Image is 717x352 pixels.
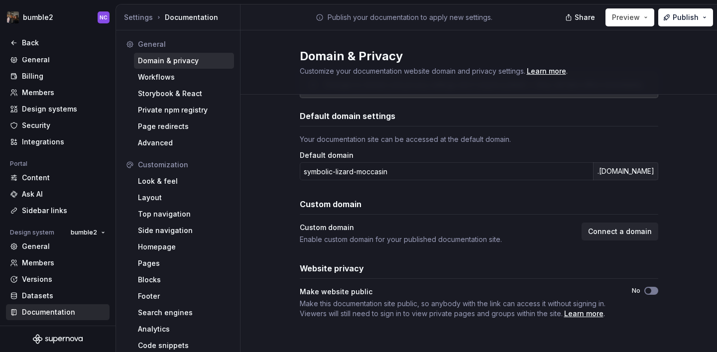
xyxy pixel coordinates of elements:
[300,134,658,144] div: Your documentation site can be accessed at the default domain.
[300,262,364,274] h3: Website privacy
[22,71,106,81] div: Billing
[593,162,658,180] div: .[DOMAIN_NAME]
[300,110,395,122] h3: Default domain settings
[22,88,106,98] div: Members
[134,272,234,288] a: Blocks
[525,68,568,75] span: .
[6,85,110,101] a: Members
[300,198,361,210] h3: Custom domain
[22,120,106,130] div: Security
[658,8,713,26] button: Publish
[134,255,234,271] a: Pages
[527,66,566,76] a: Learn more
[300,223,576,233] div: Custom domain
[124,12,153,22] button: Settings
[134,69,234,85] a: Workflows
[632,287,640,295] label: No
[22,307,106,317] div: Documentation
[6,170,110,186] a: Content
[134,223,234,238] a: Side navigation
[23,12,53,22] div: bumble2
[134,190,234,206] a: Layout
[138,56,230,66] div: Domain & privacy
[134,305,234,321] a: Search engines
[328,12,492,22] p: Publish your documentation to apply new settings.
[6,255,110,271] a: Members
[612,12,640,22] span: Preview
[7,11,19,23] img: 6406f678-1b55-468d-98ac-69dd53595fce.png
[138,226,230,235] div: Side navigation
[134,102,234,118] a: Private npm registry
[6,68,110,84] a: Billing
[6,117,110,133] a: Security
[134,288,234,304] a: Footer
[138,258,230,268] div: Pages
[138,308,230,318] div: Search engines
[134,86,234,102] a: Storybook & React
[138,193,230,203] div: Layout
[22,173,106,183] div: Content
[134,135,234,151] a: Advanced
[22,274,106,284] div: Versions
[124,12,236,22] div: Documentation
[300,48,646,64] h2: Domain & Privacy
[6,134,110,150] a: Integrations
[560,8,601,26] button: Share
[300,67,525,75] span: Customize your documentation website domain and privacy settings.
[138,341,230,351] div: Code snippets
[6,158,31,170] div: Portal
[134,53,234,69] a: Domain & privacy
[300,299,614,319] span: .
[138,39,230,49] div: General
[134,118,234,134] a: Page redirects
[22,291,106,301] div: Datasets
[673,12,699,22] span: Publish
[300,299,605,318] span: Make this documentation site public, so anybody with the link can access it without signing in. V...
[22,189,106,199] div: Ask AI
[6,304,110,320] a: Documentation
[6,186,110,202] a: Ask AI
[134,321,234,337] a: Analytics
[138,275,230,285] div: Blocks
[6,238,110,254] a: General
[22,104,106,114] div: Design systems
[605,8,654,26] button: Preview
[138,160,230,170] div: Customization
[33,334,83,344] svg: Supernova Logo
[138,324,230,334] div: Analytics
[138,291,230,301] div: Footer
[134,206,234,222] a: Top navigation
[6,101,110,117] a: Design systems
[6,271,110,287] a: Versions
[6,288,110,304] a: Datasets
[138,176,230,186] div: Look & feel
[138,105,230,115] div: Private npm registry
[300,150,354,160] label: Default domain
[22,258,106,268] div: Members
[575,12,595,22] span: Share
[71,229,97,236] span: bumble2
[100,13,108,21] div: NC
[138,209,230,219] div: Top navigation
[6,52,110,68] a: General
[564,309,603,319] a: Learn more
[22,38,106,48] div: Back
[300,235,576,244] div: Enable custom domain for your published documentation site.
[6,227,58,238] div: Design system
[22,137,106,147] div: Integrations
[138,72,230,82] div: Workflows
[134,239,234,255] a: Homepage
[22,206,106,216] div: Sidebar links
[138,138,230,148] div: Advanced
[2,6,114,28] button: bumble2NC
[138,242,230,252] div: Homepage
[300,287,614,297] div: Make website public
[138,89,230,99] div: Storybook & React
[6,203,110,219] a: Sidebar links
[582,223,658,240] button: Connect a domain
[588,227,652,236] span: Connect a domain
